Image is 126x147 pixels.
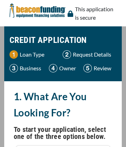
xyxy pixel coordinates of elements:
img: Step 3 [10,64,18,72]
h4: To start your application, select one of the three options below. [14,126,112,140]
p: Business [20,64,41,72]
p: Request Details [73,50,111,59]
p: Review [94,64,111,72]
p: This application is secure [75,5,116,22]
img: Step 4 [49,64,57,72]
img: lock icon to convery security [68,11,73,17]
h2: 1. What Are You Looking For? [14,88,112,121]
img: Step 1 [10,50,18,59]
p: Loan Type [20,50,44,59]
h1: CREDIT APPLICATION [10,30,116,50]
p: Owner [59,64,76,72]
img: Step 2 [63,50,71,59]
img: Step 5 [83,64,92,72]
